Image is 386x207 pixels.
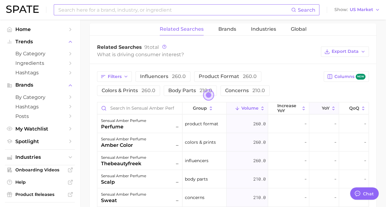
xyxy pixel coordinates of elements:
span: US Market [350,8,373,11]
span: - [364,157,366,164]
span: by Category [15,51,64,57]
input: Search in sensual amber perfume [97,102,182,114]
span: 260.0 [172,73,186,79]
a: Onboarding Videos [5,165,75,174]
span: Columns [334,74,365,80]
span: influencers [185,157,208,164]
span: – [174,178,180,186]
span: product format [199,73,257,79]
span: 210.0 [253,194,266,201]
span: Brands [15,82,64,88]
button: sensual amber perfumesweat–concerns210.0--- [97,188,368,207]
div: sensual amber perfume [101,172,146,180]
span: Hashtags [15,70,64,76]
button: Brands [5,80,75,90]
div: sensual amber perfume [101,191,146,198]
div: scalp [101,178,146,186]
span: Spotlight [15,139,64,144]
span: Global [291,26,306,32]
span: body parts [185,175,208,183]
span: influencers [140,73,186,79]
a: Home [5,25,75,34]
span: Brands [218,26,236,32]
span: - [304,157,307,164]
div: thebeautyfreek [101,160,146,167]
a: Ingredients [5,58,75,68]
span: Onboarding Videos [15,167,64,173]
span: Related Searches [160,26,204,32]
span: Hashtags [15,104,64,110]
span: 260.0 [253,120,266,127]
span: Ingredients [15,60,64,66]
span: 210.0 [252,88,265,93]
a: by Category [5,92,75,102]
span: - [304,120,307,127]
span: Related Searches [97,44,142,50]
button: ShowUS Market [333,6,381,14]
span: by Category [15,94,64,100]
a: Product Releases [5,190,75,199]
span: - [364,139,366,146]
div: sweat [101,197,146,204]
div: amber color [101,142,146,149]
span: Search [298,7,315,13]
span: Industries [15,154,64,160]
button: Volume [227,102,268,114]
span: total [144,44,159,50]
div: sensual amber perfume [101,117,146,124]
span: My Watchlist [15,126,64,132]
span: YoY [322,106,329,111]
span: QoQ [349,106,359,111]
img: SPATE [6,6,39,13]
button: group [182,102,227,114]
button: sensual amber perfumeamber color–colors & prints260.0--- [97,133,368,151]
span: colors & prints [102,88,155,93]
span: – [174,197,180,204]
span: Volume [241,106,259,111]
span: Product Releases [15,192,64,197]
a: Hashtags [5,102,75,111]
span: concerns [185,194,204,201]
button: Columnsnew [324,71,369,82]
button: sensual amber perfumescalp–body parts210.0--- [97,170,368,188]
button: sensual amber perfumeperfume–product format260.0--- [97,115,368,133]
button: QoQ [339,102,368,114]
a: My Watchlist [5,124,75,134]
span: - [364,120,366,127]
button: increase YoY [268,102,309,114]
span: – [174,142,180,149]
span: 260.0 [253,157,266,164]
a: Spotlight [5,137,75,146]
span: group [193,106,207,111]
button: YoY [309,102,339,114]
span: Export Data [332,49,359,54]
span: 260.0 [253,139,266,146]
span: 210.0 [200,88,212,93]
span: 260.0 [243,73,257,79]
span: Show [334,8,348,11]
span: colors & prints [185,139,216,146]
span: product format [185,120,218,127]
button: Open the dialog [203,89,214,100]
div: perfume [101,123,146,131]
a: by Category [5,49,75,58]
span: Help [15,179,64,185]
button: sensual amber perfumethebeautyfreek–influencers260.0--- [97,151,368,170]
a: Hashtags [5,68,75,77]
span: Posts [15,113,64,119]
span: – [174,123,180,131]
span: 260.0 [142,88,155,93]
span: - [334,120,337,127]
span: body parts [168,88,212,93]
span: 210.0 [253,175,266,183]
div: sensual amber perfume [101,154,146,161]
input: Search here for a brand, industry, or ingredient [58,5,291,15]
span: Filters [108,74,122,79]
span: 9 [144,44,147,50]
span: new [356,74,365,80]
a: Posts [5,111,75,121]
span: - [364,175,366,183]
button: Export Data [321,46,369,57]
span: - [304,194,307,201]
span: concerns [225,88,265,93]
